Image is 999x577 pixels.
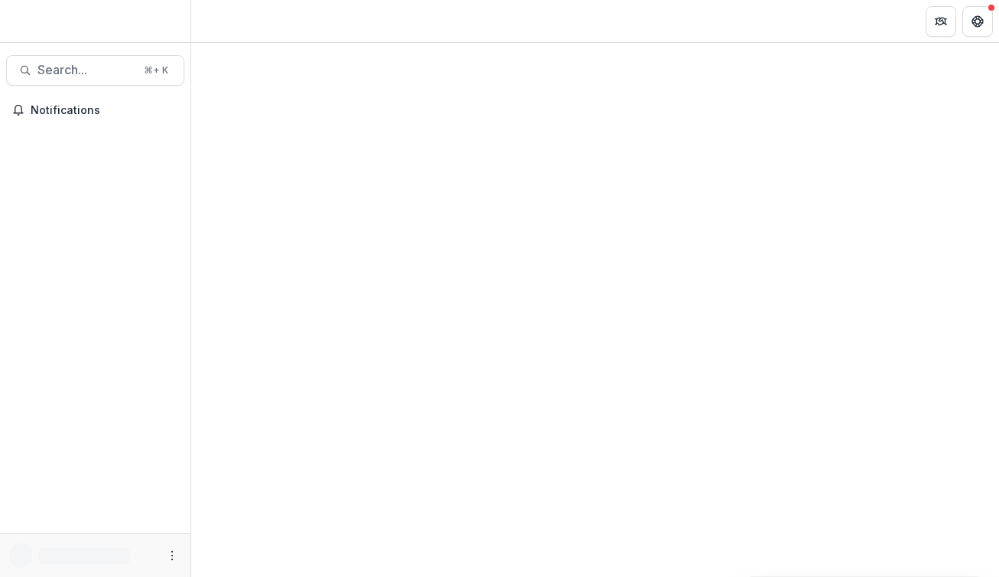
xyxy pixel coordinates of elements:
[163,546,181,565] button: More
[962,6,993,37] button: Get Help
[6,98,184,122] button: Notifications
[37,63,135,77] span: Search...
[31,104,178,117] span: Notifications
[141,62,171,79] div: ⌘ + K
[926,6,956,37] button: Partners
[6,55,184,86] button: Search...
[197,10,262,32] nav: breadcrumb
